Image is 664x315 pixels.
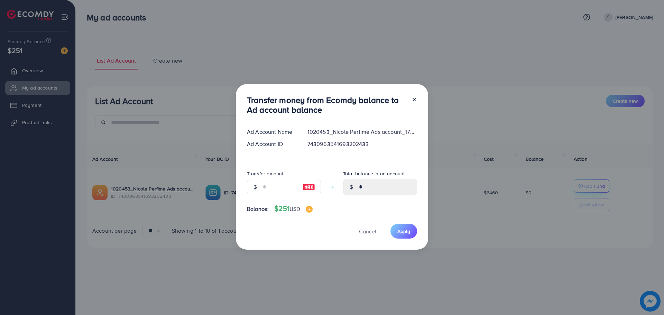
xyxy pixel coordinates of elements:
[390,224,417,239] button: Apply
[247,170,283,177] label: Transfer amount
[274,204,313,213] h4: $251
[359,228,376,235] span: Cancel
[302,140,423,148] div: 7430963541693202433
[397,228,410,235] span: Apply
[343,170,405,177] label: Total balance in ad account
[289,205,300,213] span: USD
[247,205,269,213] span: Balance:
[241,128,302,136] div: Ad Account Name
[302,128,423,136] div: 1020453_Nicole Perfime Ads account_1730156039494
[241,140,302,148] div: Ad Account ID
[350,224,385,239] button: Cancel
[306,206,313,213] img: image
[247,95,406,115] h3: Transfer money from Ecomdy balance to Ad account balance
[303,183,315,191] img: image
